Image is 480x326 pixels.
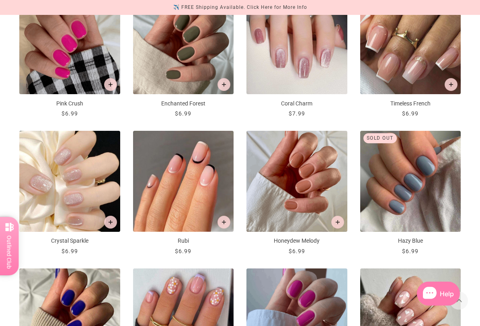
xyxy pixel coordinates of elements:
[19,237,120,246] p: Crystal Sparkle
[173,3,307,12] div: ✈️ FREE Shipping Available. Click Here for More Info
[62,111,78,117] span: $6.99
[133,131,234,256] a: Rubi
[246,237,347,246] p: Honeydew Melody
[104,78,117,91] button: Add to cart
[246,100,347,108] p: Coral Charm
[175,111,191,117] span: $6.99
[402,111,418,117] span: $6.99
[217,78,230,91] button: Add to cart
[19,100,120,108] p: Pink Crush
[445,78,457,91] button: Add to cart
[217,216,230,229] button: Add to cart
[363,134,397,144] div: Sold out
[133,237,234,246] p: Rubi
[360,131,461,232] img: Hazy Blue - Press On Nails
[62,248,78,255] span: $6.99
[175,248,191,255] span: $6.99
[289,111,305,117] span: $7.99
[19,131,120,256] a: Crystal Sparkle
[402,248,418,255] span: $6.99
[133,100,234,108] p: Enchanted Forest
[360,237,461,246] p: Hazy Blue
[246,131,347,256] a: Honeydew Melody
[331,216,344,229] button: Add to cart
[104,216,117,229] button: Add to cart
[289,248,305,255] span: $6.99
[360,100,461,108] p: Timeless French
[360,131,461,256] a: Hazy Blue
[246,131,347,232] img: Honeydew Melody-Press on Manicure-Outlined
